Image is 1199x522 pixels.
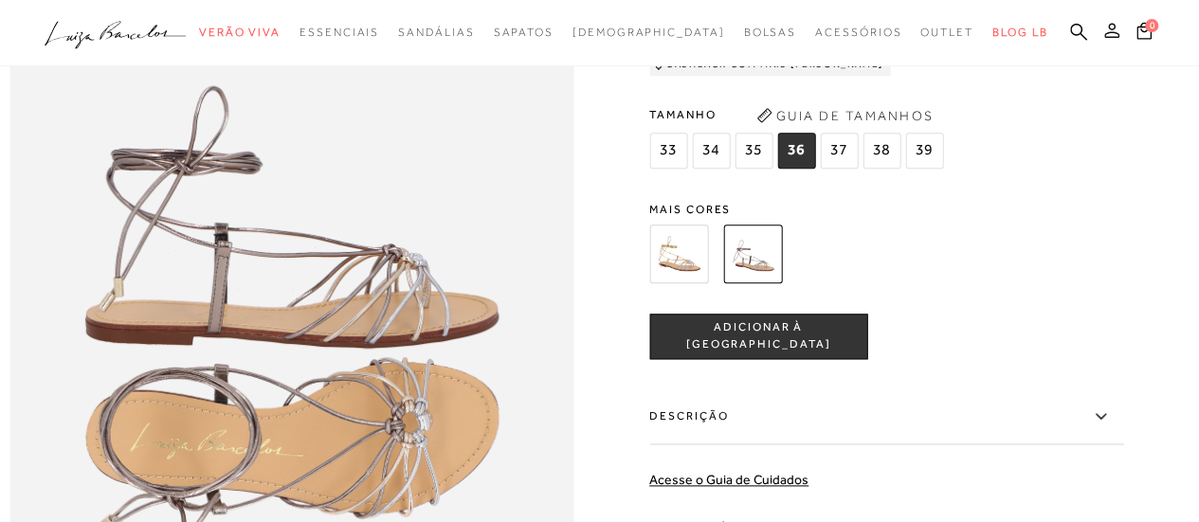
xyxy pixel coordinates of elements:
span: 37 [820,133,858,169]
span: 38 [863,133,900,169]
span: Sapatos [493,26,553,39]
span: Tamanho [649,100,948,129]
span: BLOG LB [992,26,1047,39]
button: ADICIONAR À [GEOGRAPHIC_DATA] [649,314,867,359]
a: categoryNavScreenReaderText [743,15,796,50]
span: 34 [692,133,730,169]
span: Sandálias [398,26,474,39]
span: 36 [777,133,815,169]
button: 0 [1131,21,1157,46]
a: BLOG LB [992,15,1047,50]
a: categoryNavScreenReaderText [199,15,281,50]
span: 35 [735,133,772,169]
a: noSubCategoriesText [572,15,725,50]
span: Essenciais [300,26,379,39]
button: Guia de Tamanhos [750,100,939,131]
a: categoryNavScreenReaderText [493,15,553,50]
span: 33 [649,133,687,169]
span: 39 [905,133,943,169]
a: categoryNavScreenReaderText [815,15,901,50]
a: Acesse o Guia de Cuidados [649,472,808,487]
span: Verão Viva [199,26,281,39]
label: Descrição [649,389,1123,444]
span: Outlet [920,26,973,39]
a: categoryNavScreenReaderText [398,15,474,50]
a: categoryNavScreenReaderText [920,15,973,50]
a: categoryNavScreenReaderText [300,15,379,50]
span: Bolsas [743,26,796,39]
span: 0 [1145,19,1158,32]
span: ADICIONAR À [GEOGRAPHIC_DATA] [650,320,866,353]
img: SANDÁLIA GLADIADORA METALIZADA PRATA, DOURADO E CHUMBO [723,225,782,283]
span: [DEMOGRAPHIC_DATA] [572,26,725,39]
span: Mais cores [649,204,1123,215]
span: Acessórios [815,26,901,39]
img: SANDÁLIA GLADIADORA METALIZADA DOURADA, OURO E PRATA [649,225,708,283]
